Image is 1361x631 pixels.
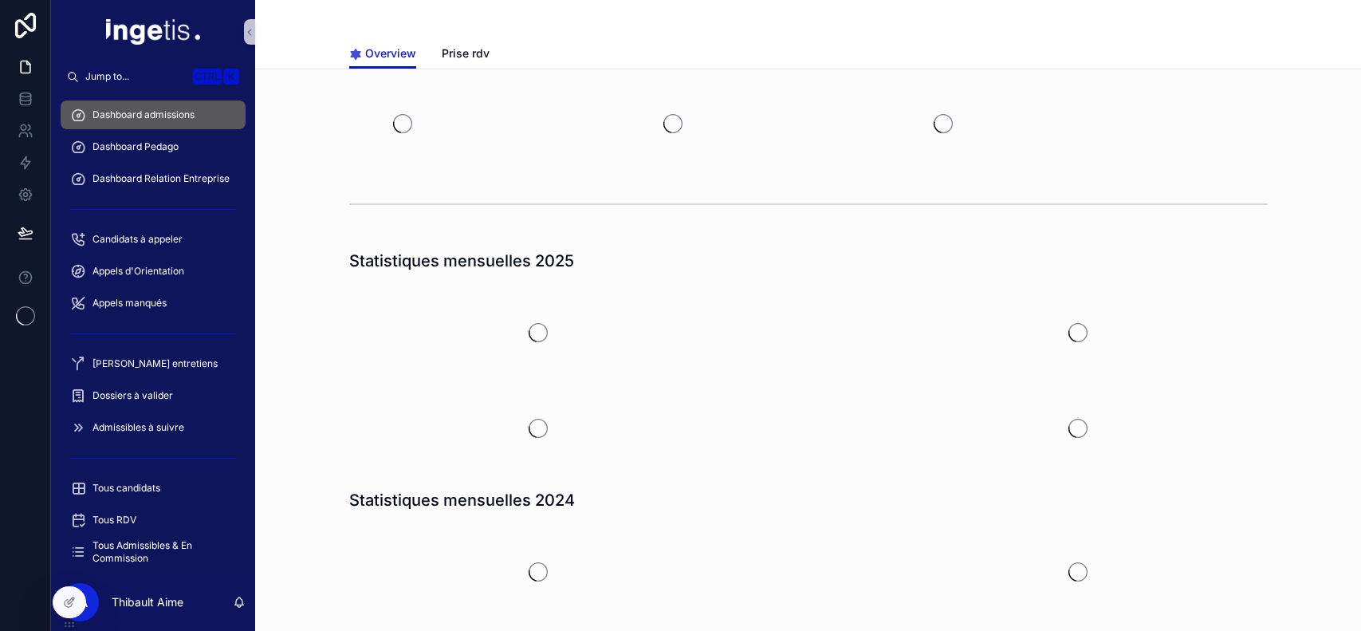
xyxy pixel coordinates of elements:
a: [PERSON_NAME] entretiens [61,349,246,378]
span: Prise rdv [442,45,490,61]
a: Tous candidats [61,474,246,503]
a: Admissibles à suivre [61,413,246,442]
a: Candidats à appeler [61,225,246,254]
span: Dashboard admissions [92,108,195,121]
a: Prise rdv [442,39,490,71]
span: Tous Admissibles & En Commission [92,539,230,565]
a: Tous RDV [61,506,246,534]
span: Tous candidats [92,482,160,495]
span: Appels manqués [92,297,167,310]
span: Jump to... [85,70,187,83]
h1: Statistiques mensuelles 2025 [349,250,574,272]
span: Tous RDV [92,514,136,526]
span: [PERSON_NAME] entretiens [92,357,218,370]
a: Dossiers à valider [61,381,246,410]
span: Dossiers à valider [92,389,173,402]
span: Admissibles à suivre [92,421,184,434]
span: Ctrl [193,69,222,85]
p: Thibault Aime [112,594,183,610]
span: K [225,70,238,83]
span: Dashboard Relation Entreprise [92,172,230,185]
a: Dashboard admissions [61,101,246,129]
a: Overview [349,39,416,69]
a: Appels d'Orientation [61,257,246,286]
a: Dashboard Relation Entreprise [61,164,246,193]
a: Appels manqués [61,289,246,317]
span: Dashboard Pedago [92,140,179,153]
div: scrollable content [51,89,255,574]
a: Dashboard Pedago [61,132,246,161]
span: Candidats à appeler [92,233,183,246]
a: Tous Admissibles & En Commission [61,538,246,566]
span: Overview [365,45,416,61]
h1: Statistiques mensuelles 2024 [349,489,575,511]
span: Appels d'Orientation [92,265,184,278]
button: Jump to...CtrlK [61,64,246,89]
img: App logo [106,19,200,45]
